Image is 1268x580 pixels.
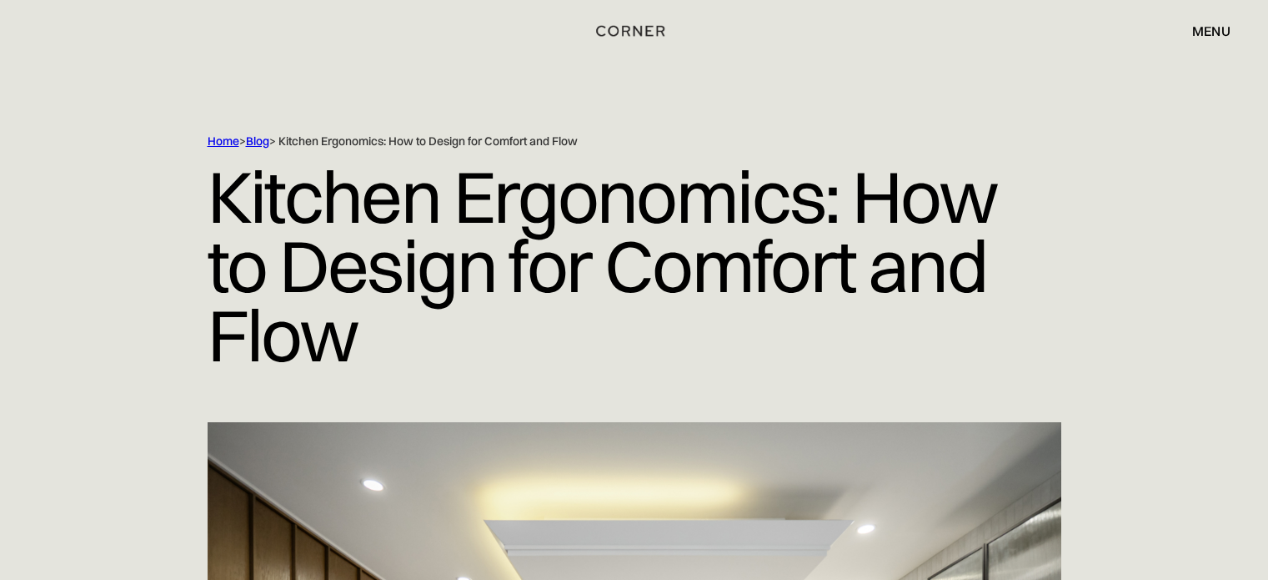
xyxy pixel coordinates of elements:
h1: Kitchen Ergonomics: How to Design for Comfort and Flow [208,149,1061,382]
a: home [590,20,677,42]
div: menu [1175,17,1230,45]
div: > > Kitchen Ergonomics: How to Design for Comfort and Flow [208,134,991,149]
a: Blog [246,134,269,149]
a: Home [208,134,239,149]
div: menu [1192,24,1230,38]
